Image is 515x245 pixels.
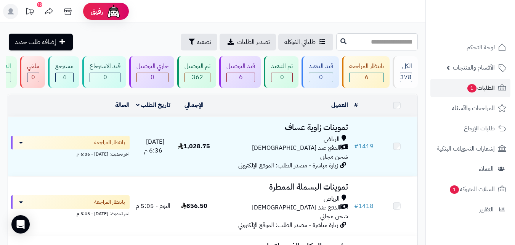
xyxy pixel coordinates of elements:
span: لوحة التحكم [467,42,495,53]
span: طلباتي المُوكلة [284,37,316,47]
a: تحديثات المنصة [20,4,39,21]
span: 0 [31,73,35,82]
span: [DATE] - 6:36 م [142,137,164,155]
div: 0 [27,73,39,82]
a: إضافة طلب جديد [9,34,73,50]
span: بانتظار المراجعة [94,198,125,206]
span: 0 [151,73,154,82]
a: الطلبات1 [430,79,510,97]
a: العملاء [430,160,510,178]
a: المراجعات والأسئلة [430,99,510,117]
span: شحن مجاني [320,212,348,221]
a: مسترجع 4 [47,56,81,88]
span: الدفع عند [DEMOGRAPHIC_DATA] [252,144,340,153]
span: التقارير [479,204,494,215]
span: 378 [400,73,412,82]
div: Open Intercom Messenger [11,215,30,234]
div: جاري التوصيل [136,62,168,71]
span: 1,028.75 [178,142,210,151]
span: شحن مجاني [320,152,348,161]
h3: تموينات البسملة الممطرة [218,183,348,191]
span: 6 [365,73,369,82]
a: #1419 [354,142,374,151]
span: السلات المتروكة [449,184,495,195]
a: إشعارات التحويلات البنكية [430,140,510,158]
span: 1 [450,185,459,194]
a: تم التوصيل 362 [176,56,218,88]
div: 0 [309,73,333,82]
a: تصدير الطلبات [220,34,276,50]
div: 4 [56,73,73,82]
span: 0 [280,73,284,82]
a: بانتظار المراجعة 6 [340,56,391,88]
span: رفيق [91,7,103,16]
span: # [354,201,358,211]
button: تصفية [181,34,217,50]
span: العملاء [479,164,494,174]
a: الإجمالي [185,101,204,110]
div: 0 [137,73,168,82]
span: بانتظار المراجعة [94,139,125,146]
div: اخر تحديث: [DATE] - 5:05 م [11,209,130,217]
span: 856.50 [181,201,207,211]
span: 6 [239,73,243,82]
div: 0 [90,73,120,82]
div: تم التنفيذ [271,62,293,71]
a: طلبات الإرجاع [430,119,510,138]
div: 0 [271,73,292,82]
a: ملغي 0 [18,56,47,88]
div: قيد التنفيذ [309,62,333,71]
span: 4 [63,73,66,82]
div: اخر تحديث: [DATE] - 6:36 م [11,149,130,157]
div: 362 [185,73,210,82]
a: تم التنفيذ 0 [262,56,300,88]
span: الرياض [324,195,340,203]
h3: تموينات زاوية عساف [218,123,348,132]
span: زيارة مباشرة - مصدر الطلب: الموقع الإلكتروني [238,221,338,230]
span: طلبات الإرجاع [464,123,495,134]
a: التقارير [430,200,510,219]
span: # [354,142,358,151]
a: العميل [331,101,348,110]
a: الحالة [115,101,130,110]
div: 6 [227,73,255,82]
span: 1 [467,84,476,92]
span: إشعارات التحويلات البنكية [437,143,495,154]
a: الكل378 [391,56,419,88]
a: # [354,101,358,110]
div: قيد التوصيل [226,62,255,71]
span: الرياض [324,135,340,144]
img: ai-face.png [106,4,121,19]
span: الدفع عند [DEMOGRAPHIC_DATA] [252,203,340,212]
span: تصدير الطلبات [237,37,270,47]
div: بانتظار المراجعة [349,62,384,71]
span: المراجعات والأسئلة [452,103,495,114]
div: مسترجع [55,62,74,71]
div: قيد الاسترجاع [90,62,120,71]
span: اليوم - 5:05 م [136,201,170,211]
span: 0 [103,73,107,82]
div: 10 [37,2,42,7]
a: لوحة التحكم [430,38,510,57]
img: logo-2.png [463,21,508,37]
a: طلباتي المُوكلة [278,34,333,50]
span: 0 [319,73,323,82]
span: 362 [192,73,203,82]
a: تاريخ الطلب [136,101,171,110]
span: إضافة طلب جديد [15,37,56,47]
a: قيد التوصيل 6 [218,56,262,88]
a: السلات المتروكة1 [430,180,510,198]
div: تم التوصيل [185,62,210,71]
div: الكل [400,62,412,71]
span: الطلبات [467,83,495,93]
span: تصفية [197,37,211,47]
span: زيارة مباشرة - مصدر الطلب: الموقع الإلكتروني [238,161,338,170]
a: #1418 [354,201,374,211]
div: ملغي [27,62,39,71]
div: 6 [350,73,383,82]
a: قيد الاسترجاع 0 [81,56,128,88]
span: الأقسام والمنتجات [453,62,495,73]
a: جاري التوصيل 0 [128,56,176,88]
a: قيد التنفيذ 0 [300,56,340,88]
